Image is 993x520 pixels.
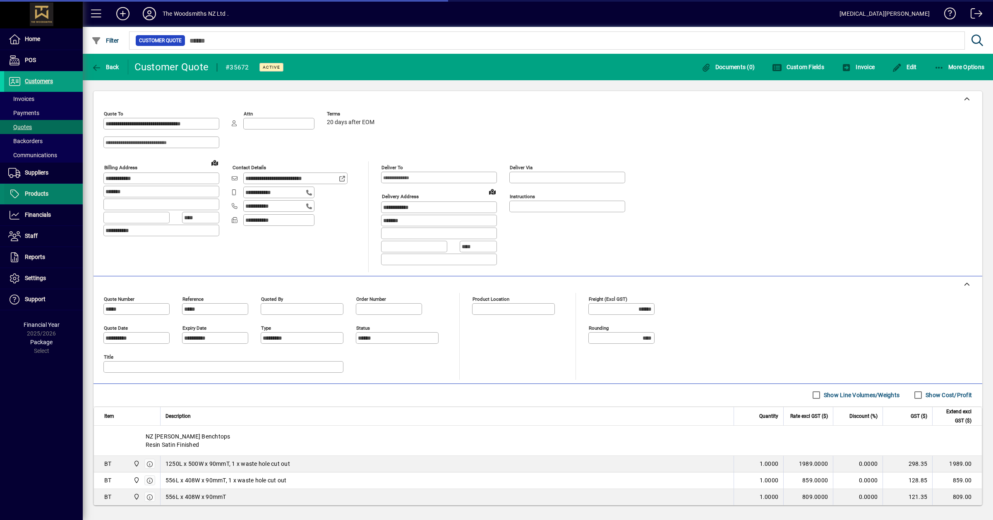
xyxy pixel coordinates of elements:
[91,64,119,70] span: Back
[4,92,83,106] a: Invoices
[770,60,826,74] button: Custom Fields
[25,275,46,281] span: Settings
[842,64,875,70] span: Invoice
[4,106,83,120] a: Payments
[263,65,280,70] span: Active
[789,460,828,468] div: 1989.0000
[589,325,609,331] mat-label: Rounding
[25,211,51,218] span: Financials
[790,412,828,421] span: Rate excl GST ($)
[938,407,971,425] span: Extend excl GST ($)
[883,456,932,472] td: 298.35
[182,296,204,302] mat-label: Reference
[833,472,883,489] td: 0.0000
[104,412,114,421] span: Item
[759,412,778,421] span: Quantity
[789,493,828,501] div: 809.0000
[510,165,532,170] mat-label: Deliver via
[8,110,39,116] span: Payments
[131,476,141,485] span: The Woodsmiths
[701,64,755,70] span: Documents (0)
[486,185,499,198] a: View on map
[760,460,779,468] span: 1.0000
[165,412,191,421] span: Description
[208,156,221,169] a: View on map
[25,36,40,42] span: Home
[25,169,48,176] span: Suppliers
[883,489,932,506] td: 121.35
[139,36,182,45] span: Customer Quote
[833,489,883,506] td: 0.0000
[25,78,53,84] span: Customers
[182,325,206,331] mat-label: Expiry date
[892,64,917,70] span: Edit
[4,184,83,204] a: Products
[510,194,535,199] mat-label: Instructions
[789,476,828,484] div: 859.0000
[4,268,83,289] a: Settings
[165,476,287,484] span: 556L x 408W x 90mmT, 1 x waste hole cut out
[110,6,136,21] button: Add
[104,476,112,484] div: BT
[932,456,982,472] td: 1989.00
[473,296,509,302] mat-label: Product location
[8,124,32,130] span: Quotes
[261,296,283,302] mat-label: Quoted by
[4,50,83,71] a: POS
[225,61,249,74] div: #35672
[839,7,930,20] div: [MEDICAL_DATA][PERSON_NAME]
[4,29,83,50] a: Home
[104,460,112,468] div: BT
[25,57,36,63] span: POS
[589,296,627,302] mat-label: Freight (excl GST)
[4,247,83,268] a: Reports
[4,226,83,247] a: Staff
[760,476,779,484] span: 1.0000
[104,111,123,117] mat-label: Quote To
[4,120,83,134] a: Quotes
[8,138,43,144] span: Backorders
[4,289,83,310] a: Support
[924,391,972,399] label: Show Cost/Profit
[89,33,121,48] button: Filter
[83,60,128,74] app-page-header-button: Back
[772,64,824,70] span: Custom Fields
[104,325,128,331] mat-label: Quote date
[699,60,757,74] button: Documents (0)
[964,2,983,29] a: Logout
[8,96,34,102] span: Invoices
[381,165,403,170] mat-label: Deliver To
[4,134,83,148] a: Backorders
[165,493,226,501] span: 556L x 408W x 90mmT
[8,152,57,158] span: Communications
[163,7,229,20] div: The Woodsmiths NZ Ltd .
[104,354,113,359] mat-label: Title
[356,296,386,302] mat-label: Order number
[4,205,83,225] a: Financials
[25,190,48,197] span: Products
[131,492,141,501] span: The Woodsmiths
[356,325,370,331] mat-label: Status
[938,2,956,29] a: Knowledge Base
[244,111,253,117] mat-label: Attn
[934,64,985,70] span: More Options
[327,119,374,126] span: 20 days after EOM
[25,296,46,302] span: Support
[165,460,290,468] span: 1250L x 500W x 90mmT, 1 x waste hole cut out
[104,296,134,302] mat-label: Quote number
[91,37,119,44] span: Filter
[911,412,927,421] span: GST ($)
[89,60,121,74] button: Back
[932,472,982,489] td: 859.00
[131,459,141,468] span: The Woodsmiths
[932,60,987,74] button: More Options
[327,111,377,117] span: Terms
[94,426,982,455] div: NZ [PERSON_NAME] Benchtops Resin Satin Finished
[849,412,878,421] span: Discount (%)
[833,456,883,472] td: 0.0000
[134,60,209,74] div: Customer Quote
[104,493,112,501] div: BT
[883,472,932,489] td: 128.85
[261,325,271,331] mat-label: Type
[760,493,779,501] span: 1.0000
